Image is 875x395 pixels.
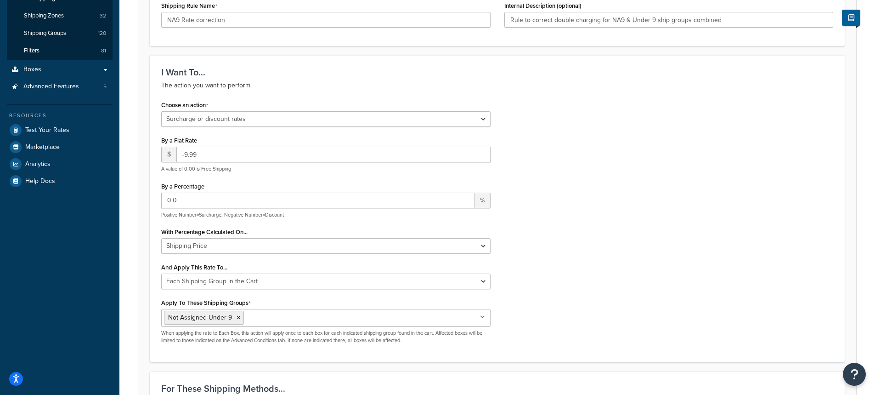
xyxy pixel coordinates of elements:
[161,80,833,91] p: The action you want to perform.
[161,330,491,344] p: When applying the rate to Each Box, this action will apply once to each box for each indicated sh...
[7,61,113,78] a: Boxes
[7,42,113,59] li: Filters
[161,2,217,10] label: Shipping Rule Name
[161,229,248,235] label: With Percentage Calculated On...
[103,83,107,91] span: 5
[24,29,66,37] span: Shipping Groups
[7,78,113,95] a: Advanced Features5
[23,83,79,91] span: Advanced Features
[100,12,106,20] span: 32
[25,160,51,168] span: Analytics
[25,126,69,134] span: Test Your Rates
[7,25,113,42] a: Shipping Groups120
[504,2,581,9] label: Internal Description (optional)
[7,42,113,59] a: Filters81
[24,12,64,20] span: Shipping Zones
[474,193,491,208] span: %
[25,143,60,151] span: Marketplace
[161,67,833,77] h3: I Want To...
[168,313,232,322] span: Not Assigned Under 9
[161,166,491,172] p: A value of 0.00 is Free Shipping
[7,112,113,120] div: Resources
[98,29,106,37] span: 120
[7,173,113,189] a: Help Docs
[101,47,106,55] span: 81
[161,299,251,307] label: Apply To These Shipping Groups
[7,7,113,24] a: Shipping Zones32
[161,102,208,109] label: Choose an action
[161,137,197,144] label: By a Flat Rate
[842,10,860,26] button: Show Help Docs
[25,177,55,185] span: Help Docs
[24,47,40,55] span: Filters
[843,363,866,386] button: Open Resource Center
[161,147,176,162] span: $
[7,139,113,155] a: Marketplace
[161,264,227,271] label: And Apply This Rate To...
[7,78,113,95] li: Advanced Features
[7,122,113,138] a: Test Your Rates
[7,156,113,172] a: Analytics
[23,66,41,74] span: Boxes
[161,183,204,190] label: By a Percentage
[7,25,113,42] li: Shipping Groups
[161,384,833,394] h3: For These Shipping Methods...
[7,7,113,24] li: Shipping Zones
[161,212,491,218] p: Positive Number=Surcharge, Negative Number=Discount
